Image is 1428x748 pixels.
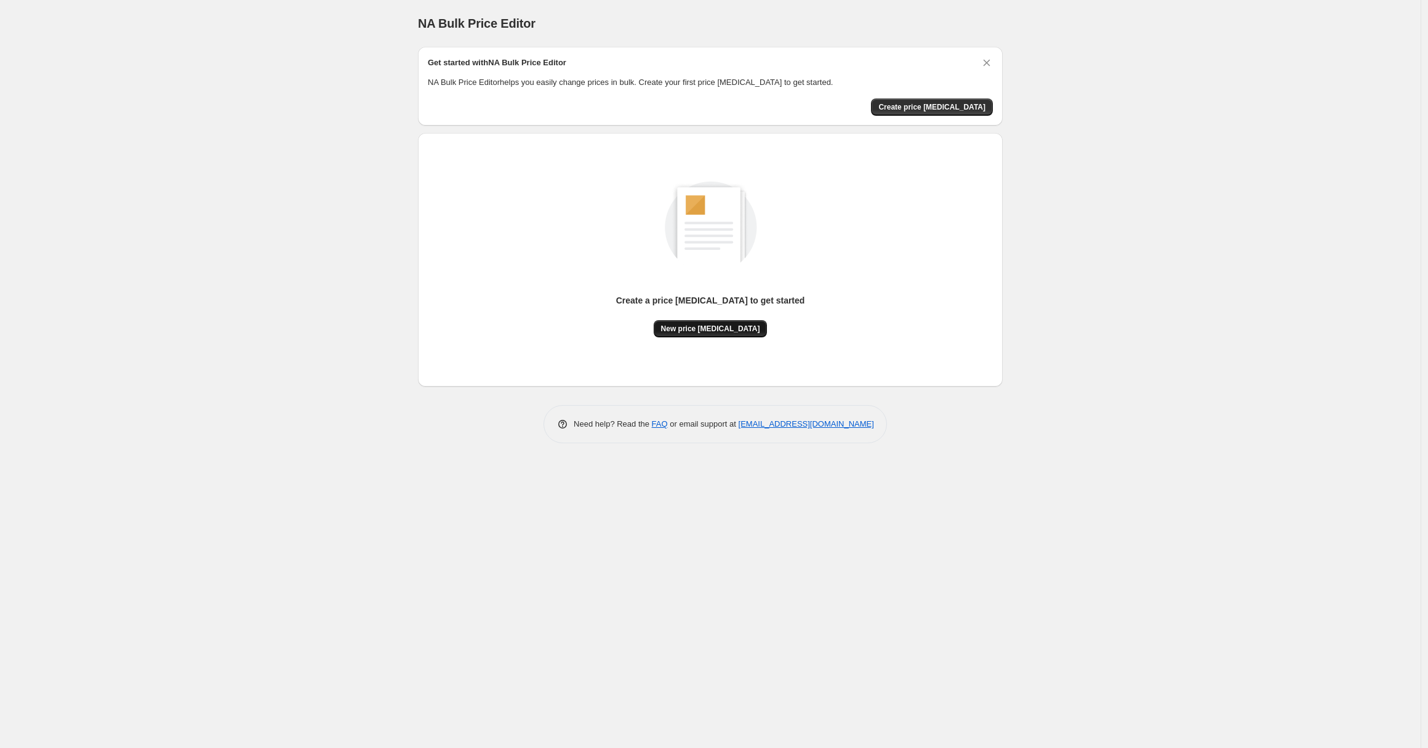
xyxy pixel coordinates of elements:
button: Dismiss card [981,57,993,69]
h2: Get started with NA Bulk Price Editor [428,57,566,69]
p: Create a price [MEDICAL_DATA] to get started [616,294,805,307]
button: New price [MEDICAL_DATA] [654,320,768,337]
span: Create price [MEDICAL_DATA] [878,102,985,112]
a: FAQ [652,419,668,428]
span: Need help? Read the [574,419,652,428]
p: NA Bulk Price Editor helps you easily change prices in bulk. Create your first price [MEDICAL_DAT... [428,76,993,89]
span: New price [MEDICAL_DATA] [661,324,760,334]
button: Create price change job [871,99,993,116]
a: [EMAIL_ADDRESS][DOMAIN_NAME] [739,419,874,428]
span: or email support at [668,419,739,428]
span: NA Bulk Price Editor [418,17,535,30]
